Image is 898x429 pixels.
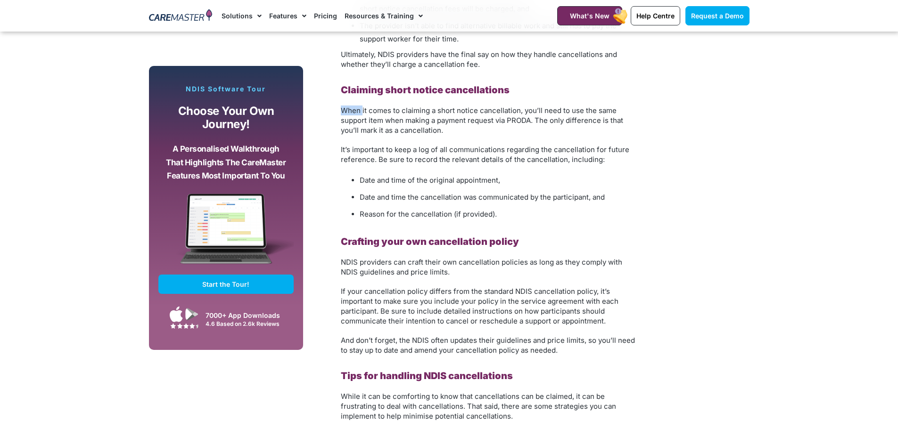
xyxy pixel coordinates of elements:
[341,84,510,96] b: Claiming short notice cancellations
[341,258,622,276] span: NDIS providers can craft their own cancellation policies as long as they comply with NDIS guideli...
[341,236,519,247] b: Crafting your own cancellation policy
[165,105,287,131] p: Choose your own journey!
[185,307,198,321] img: Google Play App Icon
[360,210,497,219] span: Reason for the cancellation (if provided).
[341,50,617,69] span: Ultimately, NDIS providers have the final say on how they handle cancellations and whether they’l...
[341,336,635,355] span: And don’t forget, the NDIS often updates their guidelines and price limits, so you’ll need to sta...
[158,85,294,93] p: NDIS Software Tour
[557,6,622,25] a: What's New
[158,194,294,275] img: CareMaster Software Mockup on Screen
[165,142,287,183] p: A personalised walkthrough that highlights the CareMaster features most important to you
[206,310,289,320] div: 7000+ App Downloads
[158,275,294,294] a: Start the Tour!
[691,12,744,20] span: Request a Demo
[360,193,605,202] span: Date and time the cancellation was communicated by the participant, and
[149,9,213,23] img: CareMaster Logo
[341,145,629,164] span: It’s important to keep a log of all communications regarding the cancellation for future referenc...
[341,106,623,135] span: When it comes to claiming a short notice cancellation, you’ll need to use the same support item w...
[170,306,183,322] img: Apple App Store Icon
[341,370,513,381] b: Tips for handling NDIS cancellations
[685,6,750,25] a: Request a Demo
[170,323,198,329] img: Google Play Store App Review Stars
[570,12,610,20] span: What's New
[202,280,249,288] span: Start the Tour!
[206,320,289,327] div: 4.6 Based on 2.6k Reviews
[341,287,618,325] span: If your cancellation policy differs from the standard NDIS cancellation policy, it’s important to...
[360,176,500,185] span: Date and time of the original appointment,
[341,392,616,421] span: While it can be comforting to know that cancellations can be claimed, it can be frustrating to de...
[636,12,675,20] span: Help Centre
[631,6,680,25] a: Help Centre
